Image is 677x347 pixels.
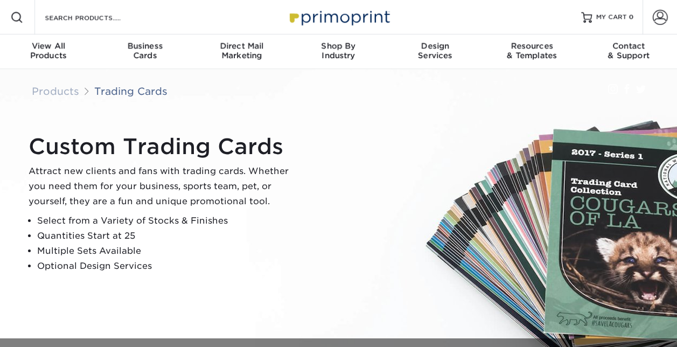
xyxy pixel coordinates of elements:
li: Optional Design Services [37,259,298,274]
span: Direct Mail [193,41,290,51]
span: Resources [484,41,581,51]
a: Products [32,85,79,97]
a: Trading Cards [94,85,167,97]
img: Primoprint [285,5,393,29]
div: & Templates [484,41,581,60]
div: & Support [580,41,677,60]
div: Cards [97,41,194,60]
div: Industry [290,41,387,60]
a: DesignServices [387,34,484,69]
a: Contact& Support [580,34,677,69]
span: MY CART [596,13,627,22]
a: Direct MailMarketing [193,34,290,69]
div: Services [387,41,484,60]
a: Shop ByIndustry [290,34,387,69]
h1: Custom Trading Cards [29,134,298,159]
span: Shop By [290,41,387,51]
span: Contact [580,41,677,51]
span: Design [387,41,484,51]
p: Attract new clients and fans with trading cards. Whether you need them for your business, sports ... [29,164,298,209]
li: Quantities Start at 25 [37,228,298,244]
span: 0 [629,13,634,21]
div: Marketing [193,41,290,60]
a: Resources& Templates [484,34,581,69]
span: Business [97,41,194,51]
li: Multiple Sets Available [37,244,298,259]
a: BusinessCards [97,34,194,69]
li: Select from a Variety of Stocks & Finishes [37,213,298,228]
input: SEARCH PRODUCTS..... [44,11,149,24]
